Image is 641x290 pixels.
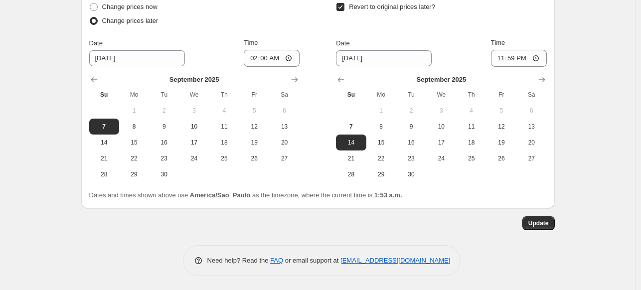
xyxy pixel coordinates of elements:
[149,166,179,182] button: Tuesday September 30 2025
[336,135,366,150] button: Sunday September 14 2025
[119,150,149,166] button: Monday September 22 2025
[520,91,542,99] span: Sa
[396,103,426,119] button: Tuesday September 2 2025
[366,119,396,135] button: Monday September 8 2025
[273,123,295,131] span: 13
[149,119,179,135] button: Tuesday September 9 2025
[486,150,516,166] button: Friday September 26 2025
[340,91,362,99] span: Su
[426,135,456,150] button: Wednesday September 17 2025
[239,87,269,103] th: Friday
[102,17,159,24] span: Change prices later
[269,103,299,119] button: Saturday September 6 2025
[123,154,145,162] span: 22
[490,107,512,115] span: 5
[491,50,547,67] input: 12:00
[123,107,145,115] span: 1
[183,139,205,146] span: 17
[149,87,179,103] th: Tuesday
[153,107,175,115] span: 2
[119,119,149,135] button: Monday September 8 2025
[207,257,271,264] span: Need help? Read the
[93,139,115,146] span: 14
[430,139,452,146] span: 17
[273,139,295,146] span: 20
[516,150,546,166] button: Saturday September 27 2025
[528,219,549,227] span: Update
[336,166,366,182] button: Sunday September 28 2025
[366,150,396,166] button: Monday September 22 2025
[520,154,542,162] span: 27
[153,170,175,178] span: 30
[460,107,482,115] span: 4
[400,123,422,131] span: 9
[486,119,516,135] button: Friday September 12 2025
[400,154,422,162] span: 23
[426,103,456,119] button: Wednesday September 3 2025
[89,39,103,47] span: Date
[102,3,158,10] span: Change prices now
[269,150,299,166] button: Saturday September 27 2025
[520,139,542,146] span: 20
[243,139,265,146] span: 19
[153,91,175,99] span: Tu
[89,150,119,166] button: Sunday September 21 2025
[460,139,482,146] span: 18
[239,103,269,119] button: Friday September 5 2025
[93,170,115,178] span: 28
[426,87,456,103] th: Wednesday
[370,154,392,162] span: 22
[239,135,269,150] button: Friday September 19 2025
[340,139,362,146] span: 14
[366,166,396,182] button: Monday September 29 2025
[273,91,295,99] span: Sa
[213,123,235,131] span: 11
[520,123,542,131] span: 13
[87,73,101,87] button: Show previous month, August 2025
[243,123,265,131] span: 12
[456,150,486,166] button: Thursday September 25 2025
[89,191,402,199] span: Dates and times shown above use as the timezone, where the current time is
[119,87,149,103] th: Monday
[123,123,145,131] span: 8
[243,91,265,99] span: Fr
[456,87,486,103] th: Thursday
[396,150,426,166] button: Tuesday September 23 2025
[336,150,366,166] button: Sunday September 21 2025
[340,123,362,131] span: 7
[522,216,555,230] button: Update
[123,170,145,178] span: 29
[89,135,119,150] button: Sunday September 14 2025
[89,87,119,103] th: Sunday
[179,103,209,119] button: Wednesday September 3 2025
[460,91,482,99] span: Th
[153,123,175,131] span: 9
[179,87,209,103] th: Wednesday
[244,39,258,46] span: Time
[93,91,115,99] span: Su
[456,103,486,119] button: Thursday September 4 2025
[490,123,512,131] span: 12
[370,139,392,146] span: 15
[89,119,119,135] button: Today Sunday September 7 2025
[370,170,392,178] span: 29
[340,154,362,162] span: 21
[123,91,145,99] span: Mo
[516,135,546,150] button: Saturday September 20 2025
[269,87,299,103] th: Saturday
[516,103,546,119] button: Saturday September 6 2025
[213,107,235,115] span: 4
[460,154,482,162] span: 25
[190,191,250,199] b: America/Sao_Paulo
[270,257,283,264] a: FAQ
[396,135,426,150] button: Tuesday September 16 2025
[243,107,265,115] span: 5
[370,123,392,131] span: 8
[273,154,295,162] span: 27
[209,103,239,119] button: Thursday September 4 2025
[430,123,452,131] span: 10
[366,103,396,119] button: Monday September 1 2025
[400,107,422,115] span: 2
[179,150,209,166] button: Wednesday September 24 2025
[149,150,179,166] button: Tuesday September 23 2025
